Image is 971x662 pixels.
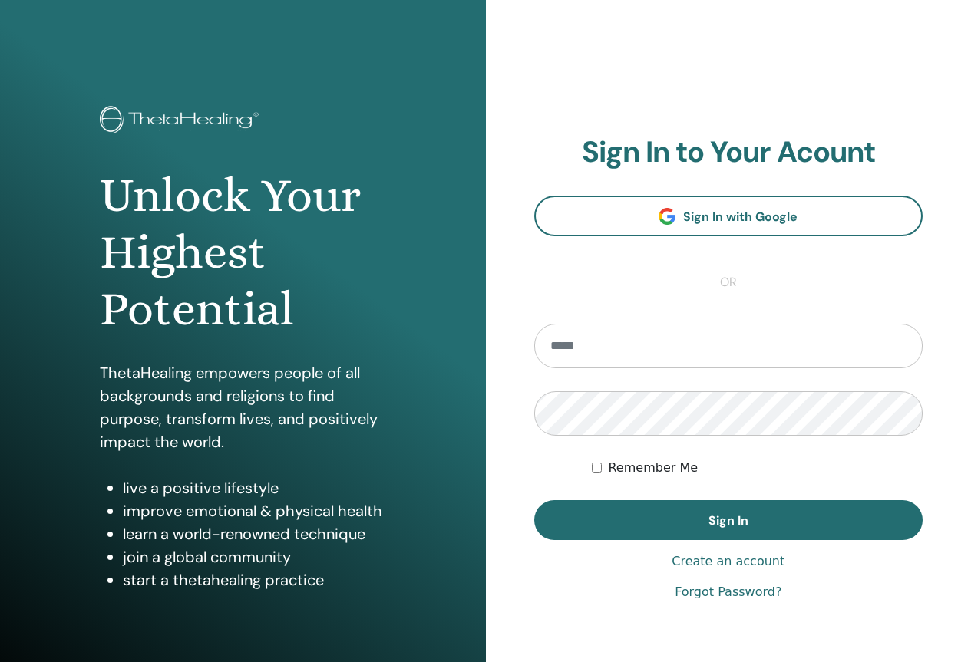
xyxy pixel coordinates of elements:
li: improve emotional & physical health [123,499,385,522]
li: live a positive lifestyle [123,476,385,499]
span: Sign In with Google [683,209,798,225]
li: start a thetahealing practice [123,568,385,591]
h1: Unlock Your Highest Potential [100,167,385,338]
label: Remember Me [608,459,698,477]
span: or [712,273,745,291]
li: learn a world-renowned technique [123,522,385,545]
a: Sign In with Google [534,196,923,236]
a: Forgot Password? [675,583,781,601]
button: Sign In [534,500,923,540]
p: ThetaHealing empowers people of all backgrounds and religions to find purpose, transform lives, a... [100,361,385,453]
li: join a global community [123,545,385,568]
div: Keep me authenticated indefinitely or until I manually logout [592,459,923,477]
h2: Sign In to Your Acount [534,135,923,170]
span: Sign In [708,512,748,529]
a: Create an account [672,552,784,571]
